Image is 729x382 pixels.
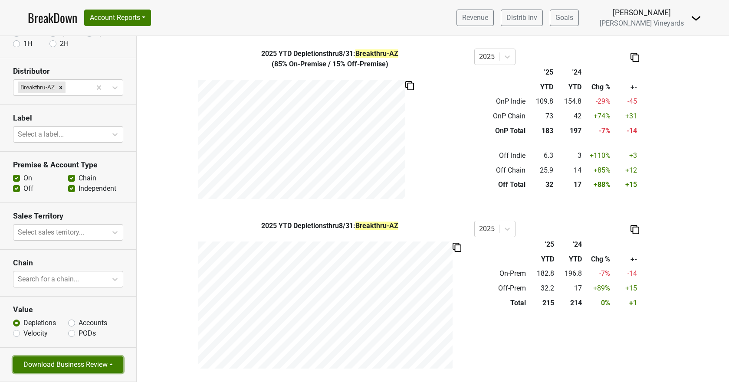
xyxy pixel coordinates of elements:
td: 32.2 [528,281,556,296]
label: Chain [79,173,96,183]
td: +31 [612,109,639,124]
td: 109.8 [528,95,556,109]
td: 183 [528,124,556,138]
h3: Value [13,305,123,314]
td: +89 % [584,281,612,296]
td: Total [474,296,528,310]
div: YTD Depletions thru 8/31 : [192,49,468,59]
span: [PERSON_NAME] Vineyards [600,19,684,27]
td: +74 % [584,109,613,124]
th: YTD [528,252,556,267]
td: OnP Indie [474,95,528,109]
td: OnP Chain [474,109,528,124]
td: +88 % [584,178,613,193]
td: 17 [556,281,584,296]
td: On-Prem [474,267,528,281]
div: YTD Depletions thru 8/31 : [192,221,468,231]
button: Download Business Review [13,356,123,373]
td: 42 [555,109,584,124]
div: [PERSON_NAME] [600,7,684,18]
h3: Distributor [13,67,123,76]
td: -29 % [584,95,613,109]
td: -45 [612,95,639,109]
td: -14 [612,124,639,138]
div: Breakthru-AZ [18,82,56,93]
td: -14 [612,267,639,281]
label: On [23,173,32,183]
td: 73 [528,109,556,124]
th: '24 [555,65,584,80]
a: Goals [550,10,579,26]
a: BreakDown [28,9,77,27]
td: 25.9 [528,163,556,178]
th: +- [612,252,639,267]
img: Copy to clipboard [453,243,461,252]
td: Off-Prem [474,281,528,296]
th: +- [612,80,639,95]
td: +85 % [584,163,613,178]
td: +1 [612,296,639,310]
span: Breakthru-AZ [355,49,398,58]
img: Copy to clipboard [630,225,639,234]
td: OnP Total [474,124,528,138]
h3: Sales Territory [13,212,123,221]
th: '25 [528,65,556,80]
a: Distrib Inv [501,10,543,26]
th: '25 [528,237,556,252]
td: 182.8 [528,267,556,281]
th: Chg % [584,80,613,95]
td: +15 [612,178,639,193]
h3: Chain [13,258,123,268]
td: 197 [555,124,584,138]
td: +15 [612,281,639,296]
td: -7 % [584,124,613,138]
th: '24 [556,237,584,252]
th: Chg % [584,252,612,267]
span: Breakthru-AZ [355,222,398,230]
img: Copy to clipboard [630,53,639,62]
td: 14 [555,163,584,178]
th: YTD [528,80,556,95]
label: Accounts [79,318,107,328]
div: Remove Breakthru-AZ [56,82,66,93]
label: Independent [79,183,116,194]
label: 2H [60,39,69,49]
td: 215 [528,296,556,310]
label: Depletions [23,318,56,328]
td: +12 [612,163,639,178]
td: Off Total [474,178,528,193]
label: Velocity [23,328,48,339]
td: -7 % [584,267,612,281]
td: +110 % [584,148,613,163]
span: 2025 [261,49,279,58]
th: YTD [555,80,584,95]
span: 2025 [261,222,279,230]
td: 0 % [584,296,612,310]
td: Off Indie [474,148,528,163]
td: 17 [555,178,584,193]
td: 196.8 [556,267,584,281]
img: Dropdown Menu [691,13,701,23]
th: YTD [556,252,584,267]
td: Off Chain [474,163,528,178]
div: ( 85% On-Premise / 15% Off-Premise ) [192,59,468,69]
td: 214 [556,296,584,310]
label: PODs [79,328,96,339]
td: 154.8 [555,95,584,109]
td: 32 [528,178,556,193]
label: 1H [23,39,32,49]
td: +3 [612,148,639,163]
a: Revenue [456,10,494,26]
h3: Label [13,114,123,123]
td: 6.3 [528,148,556,163]
label: Off [23,183,33,194]
img: Copy to clipboard [405,81,414,90]
td: 3 [555,148,584,163]
button: Account Reports [84,10,151,26]
h3: Premise & Account Type [13,160,123,170]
